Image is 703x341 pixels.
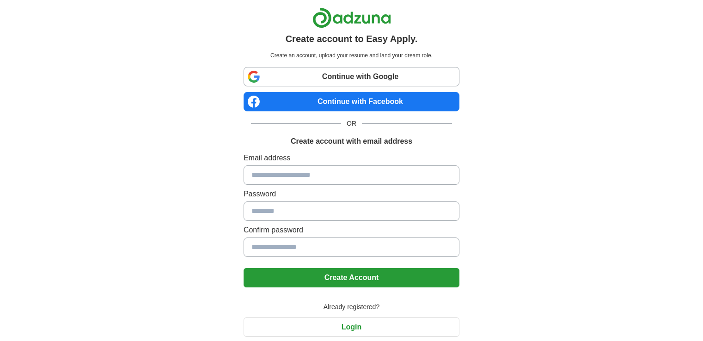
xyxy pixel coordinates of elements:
[244,189,459,200] label: Password
[244,92,459,111] a: Continue with Facebook
[245,51,458,60] p: Create an account, upload your resume and land your dream role.
[244,317,459,337] button: Login
[244,268,459,287] button: Create Account
[291,136,412,147] h1: Create account with email address
[286,32,418,46] h1: Create account to Easy Apply.
[341,119,362,128] span: OR
[318,302,385,312] span: Already registered?
[244,225,459,236] label: Confirm password
[244,152,459,164] label: Email address
[244,323,459,331] a: Login
[312,7,391,28] img: Adzuna logo
[244,67,459,86] a: Continue with Google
